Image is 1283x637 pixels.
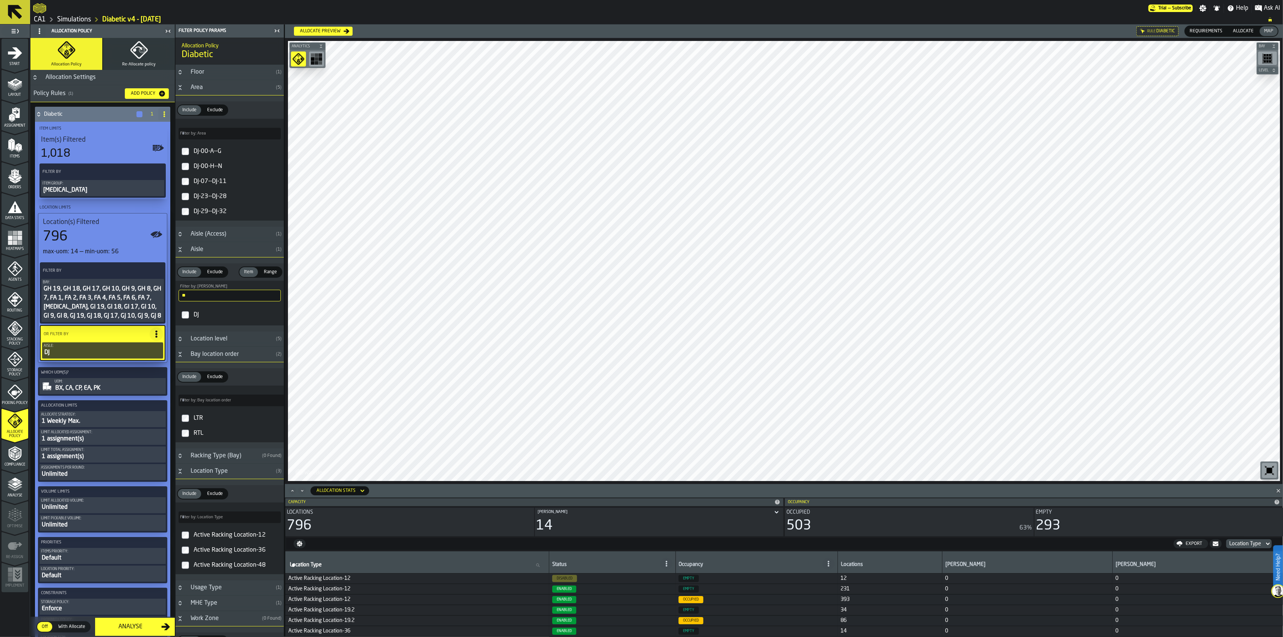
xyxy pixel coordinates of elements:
input: InputCheckbox-label-react-aria341795004-:rkk: [182,148,189,155]
input: InputCheckbox-label-react-aria341795004-:rhf: [182,415,189,422]
input: label [179,128,281,139]
div: Hide filter [1140,28,1146,34]
div: Diabetic [35,107,143,122]
button: button- [289,42,326,50]
div: InputCheckbox-react-aria341795004-:rl4: [192,544,281,556]
div: Location priority: [41,567,164,571]
label: button-toggle-Ask AI [1252,4,1283,13]
div: Bay: [43,280,162,284]
span: label [180,284,227,289]
label: Filter By [41,267,150,275]
div: DropdownMenuValue-allocation-locations-stats-by-rule [311,486,369,495]
div: thumb [239,267,258,277]
div: InputCheckbox-react-aria341795004-:rl5: [192,559,281,571]
span: Occupied [679,596,703,603]
span: Implement [2,584,28,588]
div: DropdownMenuValue-[object Object] [535,508,781,517]
div: Default [41,571,164,580]
label: button-switch-multi-Item [239,266,259,278]
div: Unlimited [41,470,164,479]
li: menu Heatmaps [2,224,28,254]
label: button-toggle-Close me [163,27,173,36]
span: Empty [1036,509,1052,515]
span: Data Stats [2,216,28,220]
div: Title [536,509,782,515]
div: Area [186,83,273,92]
div: thumb [178,372,201,382]
button: button- [136,111,142,117]
input: label [179,290,281,301]
input: label [179,511,281,523]
span: Picking Policy [2,401,28,405]
div: thumb [178,267,201,277]
span: 1 [277,70,280,74]
h3: title-section-Aisle [176,242,284,257]
button: Limit pickable volume:Unlimited [39,515,166,531]
div: thumb [203,105,227,115]
li: menu Items [2,131,28,161]
label: button-switch-multi-Map [1259,26,1278,37]
label: Volume Limits [39,488,166,496]
div: Title [43,218,162,226]
div: DropdownMenuValue-[object Object] [538,510,770,514]
div: thumb [178,105,201,115]
input: InputCheckbox-label-react-aria341795004-:rkn: [182,193,189,200]
div: 1 assignment(s) [41,452,164,461]
input: InputCheckbox-label-react-aria341795004-:rku: [182,311,189,319]
div: InputCheckbox-react-aria341795004-:rkk: [192,145,281,157]
div: Limit Total assignment: [41,448,164,452]
span: ( 1 ) [68,91,73,96]
button: Button-MHE Type-closed [176,600,185,606]
div: Allocate preview [297,29,344,34]
div: InputCheckbox-react-aria341795004-:rkl: [192,160,281,172]
div: button-toolbar-undefined [289,50,307,68]
button: Button-Aisle (Access)-closed [176,231,185,237]
input: InputCheckbox-label-react-aria341795004-:rhg: [182,430,189,437]
svg: Policy Mode [292,53,304,65]
div: InputCheckbox-react-aria341795004-:rko: [192,206,281,218]
div: 796 [43,229,68,244]
li: menu Orders [2,162,28,192]
div: DropdownMenuValue-allocation-locations-stats-by-rule [317,488,356,493]
span: Analytics [290,44,317,48]
label: button-switch-multi-Exclude [202,488,228,499]
h3: title-section-Floor [176,65,284,80]
div: Rule [1147,29,1156,33]
div: thumb [178,489,201,499]
input: label [288,560,546,570]
label: InputCheckbox-label-react-aria341795004-:rkl: [177,159,282,174]
label: button-switch-multi-With Allocate [53,621,91,632]
label: button-toggle-Settings [1196,5,1210,12]
input: InputCheckbox-label-react-aria341795004-:rhi: [182,531,189,539]
li: menu Start [2,39,28,69]
li: menu Routing [2,285,28,315]
button: Button-Allocation Settings-closed [30,74,39,80]
h3: title-section-MHE Type [176,596,284,611]
div: Default [41,554,164,563]
div: 1,018 [41,147,70,160]
div: InputCheckbox-react-aria341795004-:rhf: [192,412,281,424]
span: Re-assign [2,555,28,559]
span: Analyse [2,493,28,498]
div: stat-Item(s) Filtered [38,134,167,162]
label: OR Filter By [42,330,150,338]
span: Agents [2,278,28,282]
div: button-toolbar-undefined [307,50,326,68]
label: Constraints [39,589,166,597]
div: Limit allocated volume: [41,499,164,503]
input: InputCheckbox-label-react-aria341795004-:rl4: [182,546,189,554]
div: DropdownMenuValue-LOCATION_RACKING_TYPE [1229,541,1261,547]
span: Heatmaps [2,247,28,251]
label: button-switch-multi-Exclude [202,266,228,278]
header: Filter Policy Params [176,24,284,38]
div: Unlimited [41,503,164,512]
button: Aisle:DJ [42,342,163,359]
h3: title-section-Bay location order [176,347,284,362]
button: Assignments per round:Unlimited [39,464,166,480]
button: Button-Location Type-open [176,468,185,474]
span: Requirements [1187,28,1225,35]
label: Allocation Limits [39,402,166,410]
li: menu Layout [2,70,28,100]
div: DropdownMenuValue-LOCATION_RACKING_TYPE [1225,539,1273,548]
